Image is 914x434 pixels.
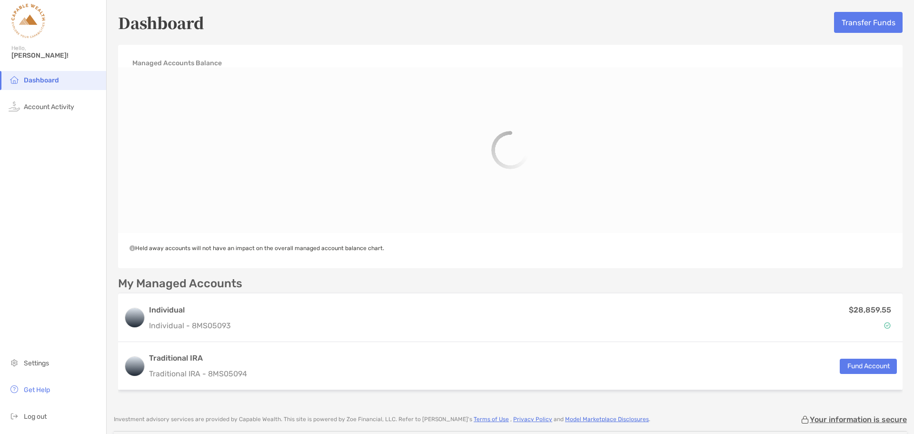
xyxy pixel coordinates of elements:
[24,103,74,111] span: Account Activity
[565,416,649,423] a: Model Marketplace Disclosures
[149,353,247,364] h3: Traditional IRA
[9,384,20,395] img: get-help icon
[24,76,59,84] span: Dashboard
[11,4,45,38] img: Zoe Logo
[810,415,907,424] p: Your information is secure
[513,416,552,423] a: Privacy Policy
[132,59,222,67] h4: Managed Accounts Balance
[849,304,891,316] p: $28,859.55
[149,320,231,332] p: Individual - 8MS05093
[9,410,20,422] img: logout icon
[9,101,20,112] img: activity icon
[884,322,891,329] img: Account Status icon
[149,368,247,380] p: Traditional IRA - 8MS05094
[125,357,144,376] img: logo account
[840,359,897,374] button: Fund Account
[125,308,144,327] img: logo account
[9,357,20,368] img: settings icon
[118,11,204,33] h5: Dashboard
[114,416,650,423] p: Investment advisory services are provided by Capable Wealth . This site is powered by Zoe Financi...
[118,278,242,290] p: My Managed Accounts
[9,74,20,85] img: household icon
[149,304,231,316] h3: Individual
[24,413,47,421] span: Log out
[24,386,50,394] span: Get Help
[11,51,100,60] span: [PERSON_NAME]!
[24,359,49,367] span: Settings
[129,245,384,252] span: Held away accounts will not have an impact on the overall managed account balance chart.
[834,12,903,33] button: Transfer Funds
[474,416,509,423] a: Terms of Use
